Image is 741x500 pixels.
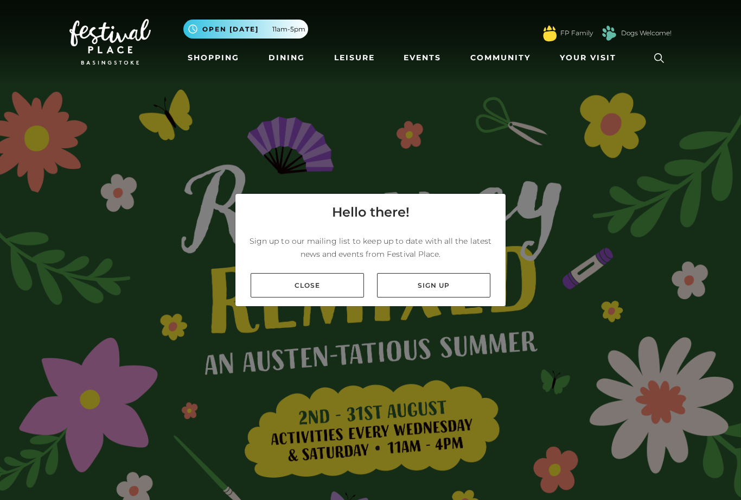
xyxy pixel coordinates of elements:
a: Close [251,273,364,298]
img: Festival Place Logo [69,19,151,65]
a: Shopping [183,48,244,68]
span: Open [DATE] [202,24,259,34]
a: Events [399,48,445,68]
button: Open [DATE] 11am-5pm [183,20,308,39]
span: 11am-5pm [272,24,305,34]
h4: Hello there! [332,202,410,222]
a: Dining [264,48,309,68]
p: Sign up to our mailing list to keep up to date with all the latest news and events from Festival ... [244,235,497,261]
a: Sign up [377,273,490,298]
a: Your Visit [555,48,626,68]
a: Leisure [330,48,379,68]
a: Community [466,48,535,68]
a: Dogs Welcome! [621,28,672,38]
span: Your Visit [560,52,616,64]
a: FP Family [560,28,593,38]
